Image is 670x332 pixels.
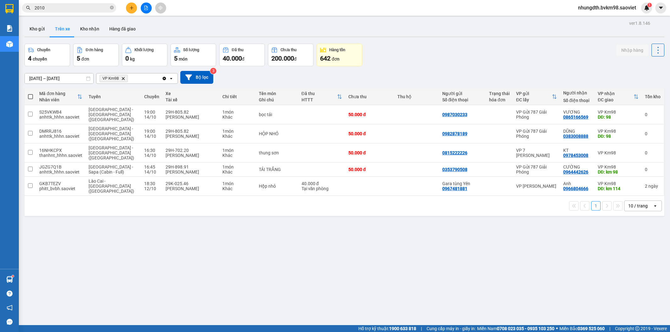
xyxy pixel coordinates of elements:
[563,181,591,186] div: Anh
[222,186,253,191] div: Khác
[563,90,591,95] div: Người nhận
[644,5,650,11] img: icon-new-feature
[166,181,216,186] div: 29K-025.46
[598,164,639,169] div: VP Km98
[348,150,391,155] div: 50.000 đ
[144,129,159,134] div: 19:00
[222,169,253,174] div: Khác
[477,325,554,332] span: Miền Nam
[302,181,342,186] div: 40.000 đ
[648,184,658,189] span: ngày
[259,150,295,155] div: thung sơn
[616,45,648,56] button: Nhập hàng
[26,6,30,10] span: search
[6,276,13,283] img: warehouse-icon
[166,153,216,158] div: [PERSON_NAME]
[81,56,89,62] span: đơn
[7,305,13,311] span: notification
[39,169,82,174] div: anhttk_hhhn.saoviet
[302,91,337,96] div: Đã thu
[37,48,50,52] div: Chuyến
[134,48,154,52] div: Khối lượng
[25,73,93,83] input: Select a date range.
[39,115,82,120] div: anhttk_hhhn.saoviet
[39,91,77,96] div: Mã đơn hàng
[77,55,80,62] span: 5
[144,134,159,139] div: 14/10
[563,148,591,153] div: KT
[25,21,50,36] button: Kho gửi
[166,115,216,120] div: [PERSON_NAME]
[516,97,552,102] div: ĐC lấy
[259,167,295,172] div: TẢI TRẮNG
[144,181,159,186] div: 18:30
[397,94,436,99] div: Thu hộ
[110,5,114,11] span: close-circle
[166,148,216,153] div: 29H-702.20
[222,148,253,153] div: 1 món
[489,91,510,96] div: Trạng thái
[563,110,591,115] div: VƯƠNG
[180,71,213,84] button: Bộ lọc
[222,164,253,169] div: 1 món
[144,169,159,174] div: 14/10
[598,115,639,120] div: DĐ: 98
[389,326,416,331] strong: 1900 633 818
[563,129,591,134] div: DŨNG
[110,6,114,9] span: close-circle
[516,148,557,158] div: VP 7 [PERSON_NAME]
[559,325,605,332] span: Miền Bắc
[86,48,103,52] div: Đơn hàng
[629,20,650,27] div: ver 1.8.146
[563,153,588,158] div: 0978453008
[563,98,591,103] div: Số điện thoại
[6,41,13,47] img: warehouse-icon
[653,203,658,208] svg: open
[645,184,661,189] div: 2
[595,88,642,105] th: Toggle SortBy
[121,77,125,80] svg: Delete
[442,112,467,117] div: 0987030233
[73,44,119,66] button: Đơn hàng5đơn
[645,131,661,136] div: 0
[144,115,159,120] div: 14/10
[598,181,639,186] div: VP Km98
[317,44,362,66] button: Hàng tồn642đơn
[7,291,13,297] span: question-circle
[166,97,216,102] div: Tài xế
[122,44,167,66] button: Khối lượng0kg
[348,131,391,136] div: 50.000 đ
[442,91,483,96] div: Người gửi
[39,110,82,115] div: S25VKWB4
[210,68,216,74] sup: 3
[166,169,216,174] div: [PERSON_NAME]
[39,134,82,139] div: anhttk_hhhn.saoviet
[628,203,648,209] div: 10 / trang
[563,169,588,174] div: 0964442626
[259,131,295,136] div: HỘP NHỎ
[442,97,483,102] div: Số điện thoại
[302,97,337,102] div: HTTT
[598,129,639,134] div: VP Km98
[158,6,163,10] span: aim
[329,48,345,52] div: Hàng tồn
[302,186,342,191] div: Tại văn phòng
[294,56,297,62] span: đ
[655,3,666,13] button: caret-down
[12,275,14,277] sup: 1
[242,56,244,62] span: đ
[39,186,82,191] div: phitt_bvbh.saoviet
[442,186,467,191] div: 0967481881
[166,110,216,115] div: 29H-805.82
[39,181,82,186] div: GKB7TEZV
[635,326,640,331] span: copyright
[126,3,137,13] button: plus
[89,164,133,174] span: [GEOGRAPHIC_DATA] - Sapa (Cabin - Full)
[39,148,82,153] div: 16NHKCPX
[645,150,661,155] div: 0
[609,325,610,332] span: |
[271,55,294,62] span: 200.000
[89,126,134,141] span: [GEOGRAPHIC_DATA] - [GEOGRAPHIC_DATA] ([GEOGRAPHIC_DATA])
[563,115,588,120] div: 0865166569
[129,75,130,82] input: Selected VP Km98.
